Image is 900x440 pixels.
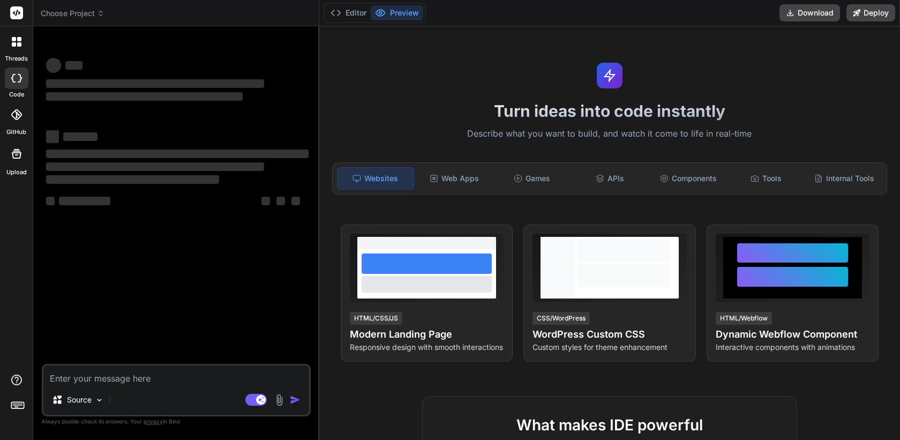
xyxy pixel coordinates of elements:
div: Websites [337,167,414,190]
div: Web Apps [416,167,492,190]
button: Preview [371,5,423,20]
span: ‌ [46,79,264,88]
span: ‌ [65,61,82,70]
label: code [9,90,24,99]
h4: WordPress Custom CSS [532,327,686,342]
span: ‌ [46,175,219,184]
h2: What makes IDE powerful [440,414,779,436]
h4: Dynamic Webflow Component [716,327,869,342]
button: Download [779,4,840,21]
div: Internal Tools [806,167,882,190]
span: Choose Project [41,8,104,19]
div: Components [650,167,726,190]
div: HTML/Webflow [716,312,772,325]
h1: Turn ideas into code instantly [326,101,894,121]
img: Pick Models [95,396,104,405]
label: GitHub [6,128,26,137]
label: threads [5,54,28,63]
span: ‌ [46,58,61,73]
div: HTML/CSS/JS [350,312,402,325]
span: ‌ [261,197,270,205]
span: ‌ [63,132,97,141]
span: ‌ [46,197,55,205]
span: ‌ [291,197,300,205]
p: Describe what you want to build, and watch it come to life in real-time [326,127,894,141]
p: Interactive components with animations [716,342,869,353]
span: ‌ [46,150,309,158]
p: Always double-check its answers. Your in Bind [42,416,311,427]
p: Custom styles for theme enhancement [532,342,686,353]
img: attachment [273,394,286,406]
span: ‌ [276,197,285,205]
p: Source [67,394,92,405]
span: ‌ [46,92,243,101]
span: privacy [144,418,163,424]
label: Upload [6,168,27,177]
button: Editor [326,5,371,20]
p: Responsive design with smooth interactions [350,342,504,353]
span: ‌ [46,130,59,143]
span: ‌ [46,162,264,171]
button: Deploy [846,4,895,21]
img: icon [290,394,301,405]
span: ‌ [59,197,110,205]
h4: Modern Landing Page [350,327,504,342]
div: Games [494,167,570,190]
div: CSS/WordPress [532,312,590,325]
div: APIs [572,167,648,190]
div: Tools [729,167,805,190]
